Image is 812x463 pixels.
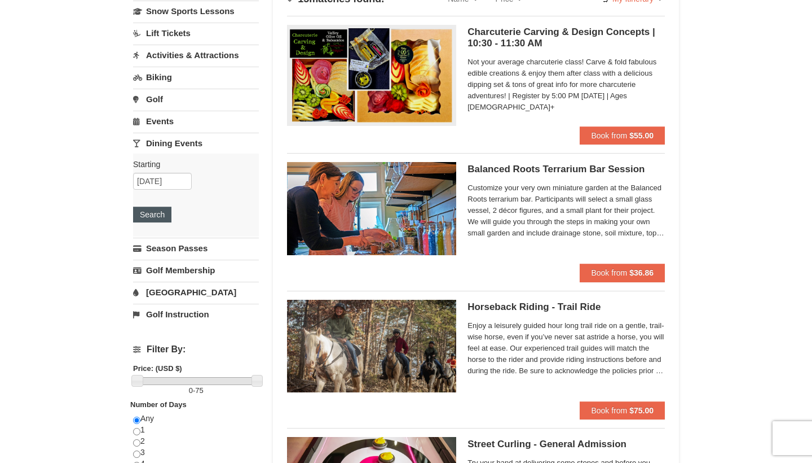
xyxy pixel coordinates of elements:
[467,182,665,239] span: Customize your very own miniature garden at the Balanced Roots terrarium bar. Participants will s...
[467,320,665,377] span: Enjoy a leisurely guided hour long trail ride on a gentle, trail-wise horse, even if you’ve never...
[591,131,627,140] span: Book from
[287,300,456,392] img: 21584748-79-4e8ac5ed.jpg
[580,401,665,420] button: Book from $75.00
[133,133,259,154] a: Dining Events
[130,400,187,409] strong: Number of Days
[133,304,259,325] a: Golf Instruction
[591,406,627,415] span: Book from
[629,131,654,140] strong: $55.00
[133,364,182,373] strong: Price: (USD $)
[467,164,665,175] h5: Balanced Roots Terrarium Bar Session
[580,126,665,145] button: Book from $55.00
[133,207,171,222] button: Search
[189,386,193,395] span: 0
[629,268,654,277] strong: $36.86
[629,406,654,415] strong: $75.00
[467,27,665,49] h5: Charcuterie Carving & Design Concepts | 10:30 - 11:30 AM
[133,111,259,132] a: Events
[580,264,665,282] button: Book from $36.86
[287,162,456,255] img: 18871151-30-393e4332.jpg
[467,56,665,113] span: Not your average charcuterie class! Carve & fold fabulous edible creations & enjoy them after cla...
[287,25,456,126] img: 18871151-79-7a7e7977.png
[133,23,259,43] a: Lift Tickets
[467,439,665,450] h5: Street Curling - General Admission
[133,282,259,303] a: [GEOGRAPHIC_DATA]
[133,1,259,21] a: Snow Sports Lessons
[133,260,259,281] a: Golf Membership
[133,159,250,170] label: Starting
[133,45,259,65] a: Activities & Attractions
[591,268,627,277] span: Book from
[133,344,259,355] h4: Filter By:
[133,67,259,88] a: Biking
[195,386,203,395] span: 75
[467,302,665,313] h5: Horseback Riding - Trail Ride
[133,385,259,396] label: -
[133,89,259,110] a: Golf
[133,238,259,259] a: Season Passes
